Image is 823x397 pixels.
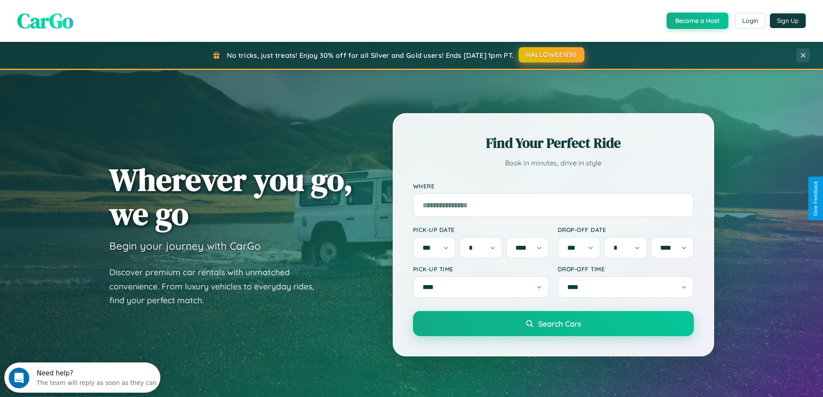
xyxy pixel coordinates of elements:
[413,133,694,152] h2: Find Your Perfect Ride
[32,14,153,23] div: The team will reply as soon as they can
[413,157,694,169] p: Book in minutes, drive in style
[667,13,728,29] button: Become a Host
[413,226,549,233] label: Pick-up Date
[558,226,694,233] label: Drop-off Date
[770,13,806,28] button: Sign Up
[558,265,694,273] label: Drop-off Time
[109,162,353,231] h1: Wherever you go, we go
[227,51,514,60] span: No tricks, just treats! Enjoy 30% off for all Silver and Gold users! Ends [DATE] 1pm PT.
[32,7,153,14] div: Need help?
[4,362,160,393] iframe: Intercom live chat discovery launcher
[813,181,819,216] div: Give Feedback
[17,6,73,35] span: CarGo
[519,47,585,63] button: HALLOWEEN30
[109,239,261,252] h3: Begin your journey with CarGo
[3,3,161,27] div: Open Intercom Messenger
[413,311,694,336] button: Search Cars
[413,182,694,190] label: Where
[735,13,766,29] button: Login
[413,265,549,273] label: Pick-up Time
[538,319,581,328] span: Search Cars
[9,368,29,388] iframe: Intercom live chat
[109,265,325,308] p: Discover premium car rentals with unmatched convenience. From luxury vehicles to everyday rides, ...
